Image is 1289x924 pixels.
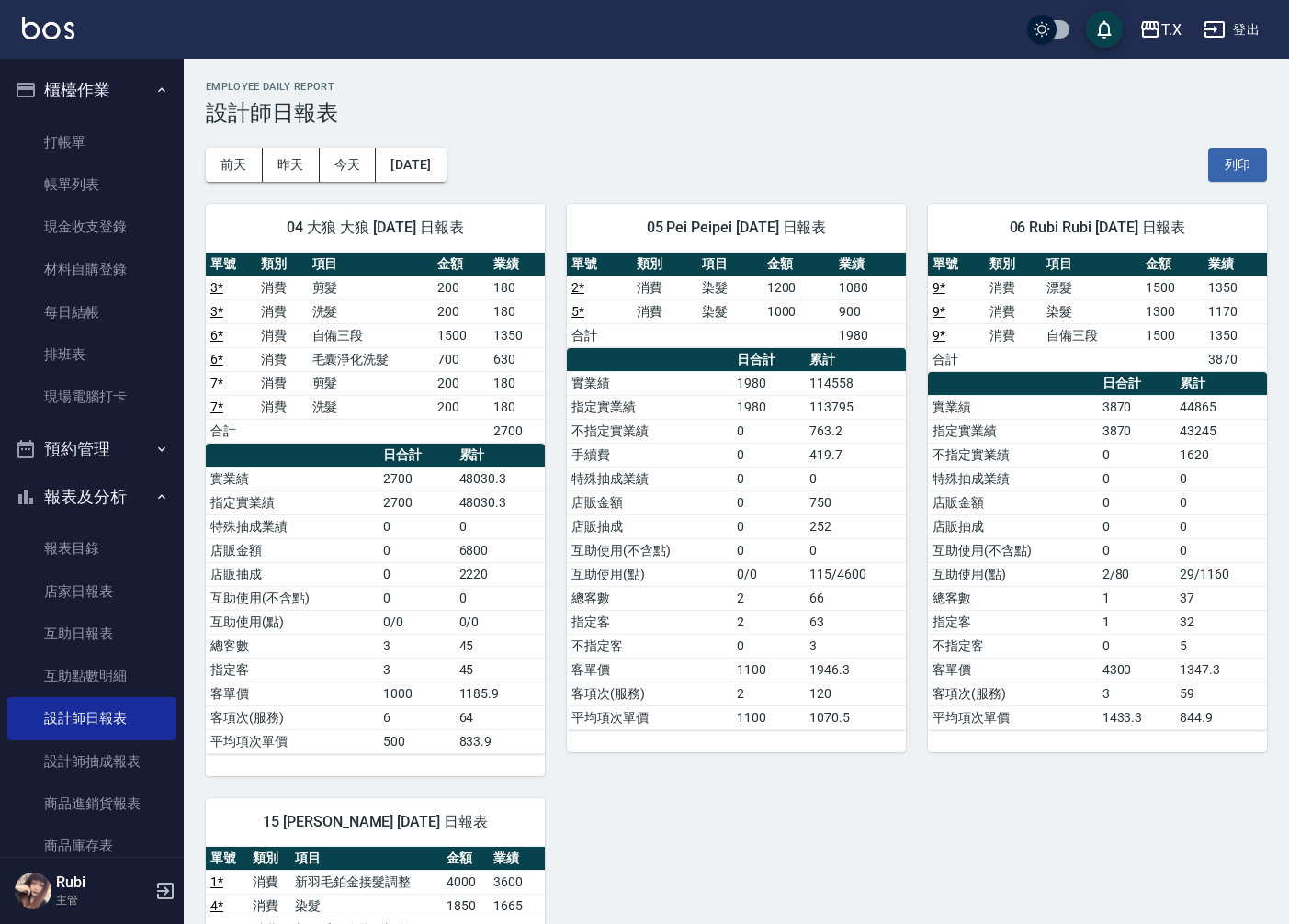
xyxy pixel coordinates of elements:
td: 0/0 [455,610,545,634]
td: 消費 [256,371,307,395]
th: 單號 [206,847,248,871]
h2: Employee Daily Report [206,81,1267,93]
span: 06 Rubi Rubi [DATE] 日報表 [950,219,1245,237]
td: 不指定客 [928,634,1098,658]
td: 0 [732,514,805,538]
td: 毛囊淨化洗髮 [308,347,434,371]
th: 金額 [433,253,489,276]
td: 客項次(服務) [928,682,1098,705]
td: 洗髮 [308,299,434,323]
td: 指定實業績 [206,490,379,514]
td: 店販金額 [928,490,1098,514]
th: 項目 [308,253,434,276]
td: 不指定實業績 [567,419,732,443]
span: 05 Pei Peipei [DATE] 日報表 [589,219,884,237]
td: 2220 [455,562,545,586]
td: 合計 [206,419,256,443]
a: 每日結帳 [7,291,176,333]
td: 消費 [256,299,307,323]
h3: 設計師日報表 [206,100,1267,126]
td: 1433.3 [1098,705,1175,729]
td: 0 [379,562,455,586]
td: 2 [732,586,805,610]
th: 類別 [248,847,290,871]
td: 互助使用(點) [928,562,1098,586]
td: 0 [1175,467,1267,490]
td: 0/0 [379,610,455,634]
td: 1000 [379,682,455,705]
td: 染髮 [697,299,763,323]
td: 店販金額 [206,538,379,562]
button: 報表及分析 [7,473,176,521]
td: 實業績 [567,371,732,395]
td: 合計 [567,323,632,347]
th: 累計 [455,444,545,468]
a: 互助日報表 [7,613,176,655]
td: 消費 [985,299,1042,323]
td: 200 [433,371,489,395]
td: 總客數 [206,634,379,658]
td: 1185.9 [455,682,545,705]
td: 特殊抽成業績 [206,514,379,538]
a: 排班表 [7,333,176,376]
th: 類別 [256,253,307,276]
td: 2 [732,610,805,634]
td: 店販抽成 [206,562,379,586]
td: 500 [379,729,455,753]
td: 3 [379,634,455,658]
button: 今天 [320,148,377,182]
a: 商品庫存表 [7,825,176,867]
table: a dense table [928,253,1267,372]
a: 報表目錄 [7,527,176,569]
img: Logo [22,17,74,39]
td: 2700 [379,490,455,514]
td: 1500 [1141,276,1204,299]
td: 染髮 [1042,299,1141,323]
td: 0 [732,538,805,562]
td: 1080 [834,276,906,299]
td: 0 [1098,490,1175,514]
td: 700 [433,347,489,371]
td: 0 [1098,514,1175,538]
th: 單號 [567,253,632,276]
td: 59 [1175,682,1267,705]
td: 180 [489,276,545,299]
td: 消費 [256,395,307,419]
td: 900 [834,299,906,323]
td: 180 [489,395,545,419]
td: 2/80 [1098,562,1175,586]
th: 日合計 [379,444,455,468]
td: 66 [805,586,906,610]
td: 0 [732,634,805,658]
td: 32 [1175,610,1267,634]
td: 200 [433,395,489,419]
th: 金額 [1141,253,1204,276]
a: 現金收支登錄 [7,206,176,248]
td: 消費 [256,276,307,299]
th: 單號 [206,253,256,276]
td: 客項次(服務) [206,705,379,729]
td: 29/1160 [1175,562,1267,586]
td: 3 [805,634,906,658]
td: 43245 [1175,419,1267,443]
td: 4300 [1098,658,1175,682]
td: 419.7 [805,443,906,467]
th: 累計 [805,348,906,372]
table: a dense table [206,253,545,444]
a: 打帳單 [7,121,176,163]
td: 1100 [732,658,805,682]
td: 0 [379,538,455,562]
td: 指定實業績 [928,419,1098,443]
td: 63 [805,610,906,634]
a: 材料自購登錄 [7,248,176,290]
th: 金額 [763,253,834,276]
td: 0 [1175,538,1267,562]
td: 3870 [1098,395,1175,419]
td: 0 [1098,538,1175,562]
td: 48030.3 [455,467,545,490]
td: 0 [805,467,906,490]
a: 店家日報表 [7,570,176,613]
td: 630 [489,347,545,371]
td: 新羽毛鉑金接髮調整 [290,870,442,894]
td: 0 [732,490,805,514]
